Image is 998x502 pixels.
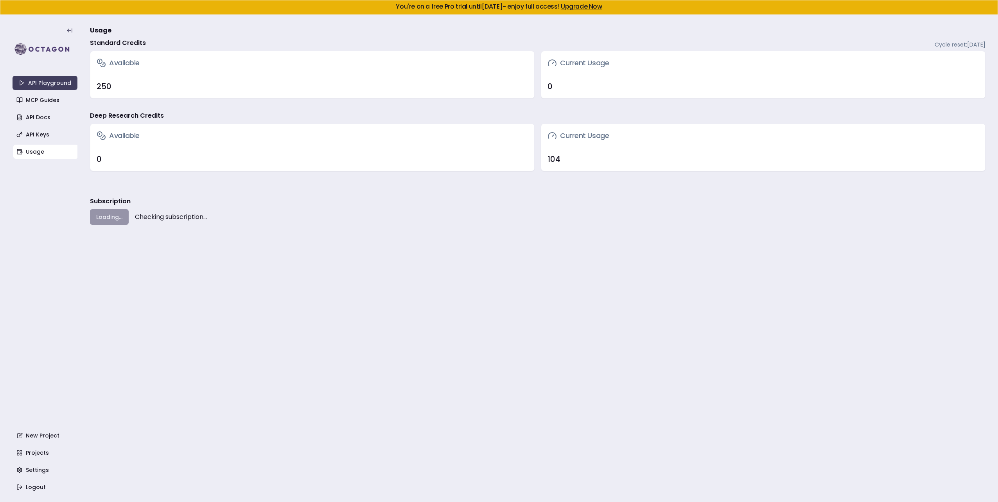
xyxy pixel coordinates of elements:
a: Projects [13,446,78,460]
h3: Available [97,57,140,68]
h3: Available [97,130,140,141]
h4: Standard Credits [90,38,146,48]
a: Usage [13,145,78,159]
a: Upgrade Now [561,2,602,11]
img: logo-rect-yK7x_WSZ.svg [13,41,77,57]
span: Cycle reset: [DATE] [935,41,985,48]
h3: Current Usage [547,130,609,141]
a: MCP Guides [13,93,78,107]
a: API Keys [13,127,78,142]
span: Checking subscription... [135,212,207,222]
a: Logout [13,480,78,494]
div: 104 [547,154,979,165]
h3: Current Usage [547,57,609,68]
h3: Subscription [90,197,131,206]
a: API Docs [13,110,78,124]
h4: Deep Research Credits [90,111,164,120]
h5: You're on a free Pro trial until [DATE] - enjoy full access! [7,4,991,10]
span: Usage [90,26,111,35]
div: 0 [97,154,528,165]
div: 0 [547,81,979,92]
div: 250 [97,81,528,92]
a: New Project [13,428,78,443]
a: Settings [13,463,78,477]
a: API Playground [13,76,77,90]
